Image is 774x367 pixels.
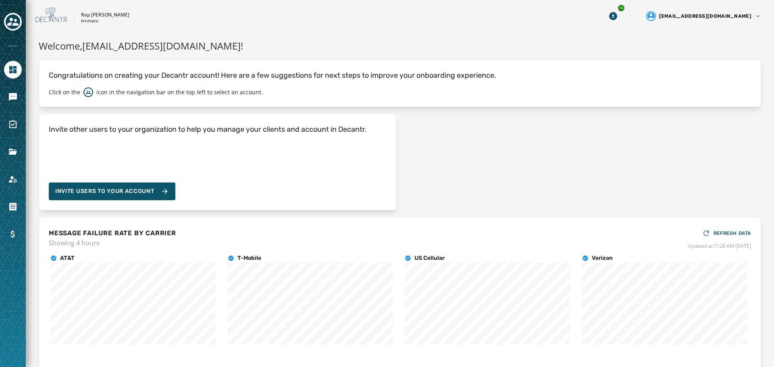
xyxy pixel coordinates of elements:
[4,13,22,31] button: Toggle account select drawer
[414,254,445,262] h4: US Cellular
[49,88,80,96] p: Click on the
[39,39,761,53] h1: Welcome, [EMAIL_ADDRESS][DOMAIN_NAME] !
[81,12,129,18] p: Rep [PERSON_NAME]
[659,13,751,19] span: [EMAIL_ADDRESS][DOMAIN_NAME]
[55,187,154,195] span: Invite Users to your account
[4,116,22,133] a: Navigate to Surveys
[4,198,22,216] a: Navigate to Orders
[49,228,176,238] h4: MESSAGE FAILURE RATE BY CARRIER
[49,70,751,81] p: Congratulations on creating your Decantr account! Here are a few suggestions for next steps to im...
[4,88,22,106] a: Navigate to Messaging
[714,230,751,236] span: REFRESH DATA
[4,143,22,161] a: Navigate to Files
[606,9,620,23] button: Download Menu
[4,170,22,188] a: Navigate to Account
[49,238,176,248] span: Showing 4 hours
[702,227,751,240] button: REFRESH DATA
[237,254,261,262] h4: T-Mobile
[49,182,175,200] button: Invite Users to your account
[4,61,22,79] a: Navigate to Home
[81,18,98,24] p: blxdopiq
[4,225,22,243] a: Navigate to Billing
[49,124,367,135] h4: Invite other users to your organization to help you manage your clients and account in Decantr.
[688,243,751,249] span: Updated at 11:28 AM [DATE]
[617,4,625,12] div: 16
[60,254,75,262] h4: AT&T
[96,88,263,96] p: icon in the navigation bar on the top left to select an account.
[643,8,764,24] button: User settings
[592,254,613,262] h4: Verizon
